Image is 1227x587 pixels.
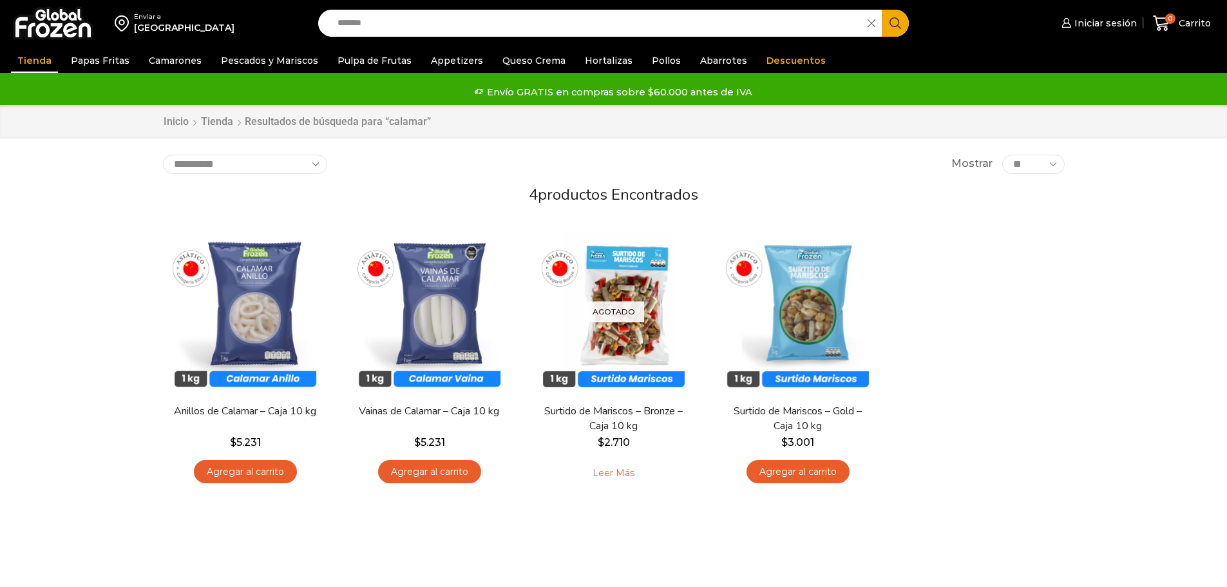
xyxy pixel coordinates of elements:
span: $ [230,436,236,448]
p: Agotado [584,301,644,322]
a: Queso Crema [496,48,572,73]
a: Papas Fritas [64,48,136,73]
a: 0 Carrito [1150,8,1214,39]
nav: Breadcrumb [163,115,431,130]
a: Vainas de Calamar – Caja 10 kg [355,404,503,419]
a: Tienda [11,48,58,73]
button: Search button [882,10,909,37]
span: Iniciar sesión [1071,17,1137,30]
div: [GEOGRAPHIC_DATA] [134,21,234,34]
a: Hortalizas [578,48,639,73]
a: Anillos de Calamar – Caja 10 kg [171,404,319,419]
a: Leé más sobre “Surtido de Mariscos - Bronze - Caja 10 kg” [573,460,654,487]
a: Tienda [200,115,234,130]
span: 0 [1165,14,1175,24]
bdi: 5.231 [230,436,261,448]
bdi: 2.710 [598,436,630,448]
a: Appetizers [424,48,490,73]
a: Descuentos [760,48,832,73]
a: Inicio [163,115,189,130]
a: Abarrotes [694,48,754,73]
a: Agregar al carrito: “Anillos de Calamar - Caja 10 kg” [194,460,297,484]
bdi: 3.001 [781,436,814,448]
a: Camarones [142,48,208,73]
a: Pescados y Mariscos [214,48,325,73]
a: Agregar al carrito: “Vainas de Calamar - Caja 10 kg” [378,460,481,484]
img: address-field-icon.svg [115,12,134,34]
h1: Resultados de búsqueda para “calamar” [245,115,431,128]
a: Pulpa de Frutas [331,48,418,73]
span: productos encontrados [538,184,698,205]
a: Agregar al carrito: “Surtido de Mariscos - Gold - Caja 10 kg” [747,460,850,484]
select: Pedido de la tienda [163,155,327,174]
a: Pollos [645,48,687,73]
span: Carrito [1175,17,1211,30]
span: $ [781,436,788,448]
bdi: 5.231 [414,436,445,448]
div: Enviar a [134,12,234,21]
a: Surtido de Mariscos – Gold – Caja 10 kg [723,404,871,434]
a: Iniciar sesión [1058,10,1137,36]
span: $ [414,436,421,448]
span: $ [598,436,604,448]
span: Mostrar [951,157,993,171]
a: Surtido de Mariscos – Bronze – Caja 10 kg [539,404,687,434]
span: 4 [529,184,538,205]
